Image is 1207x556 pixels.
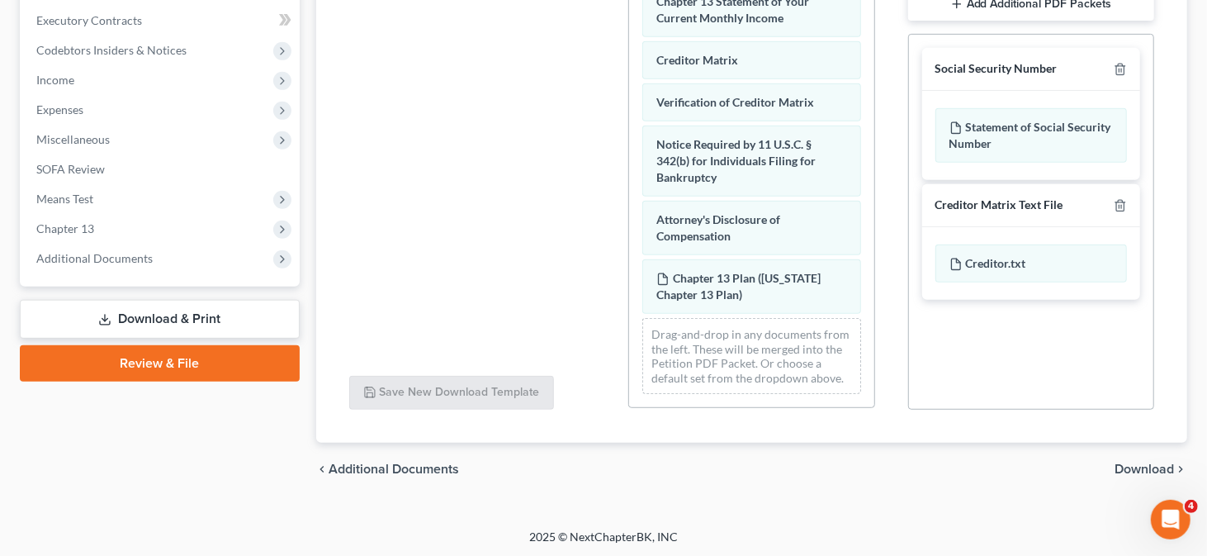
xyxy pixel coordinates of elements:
span: Verification of Creditor Matrix [656,95,814,109]
div: Social Security Number [935,61,1058,77]
i: chevron_left [316,463,329,476]
span: Notice Required by 11 U.S.C. § 342(b) for Individuals Filing for Bankruptcy [656,137,816,184]
span: Chapter 13 Plan ([US_STATE] Chapter 13 Plan) [656,271,821,302]
iframe: Intercom live chat [1151,500,1190,539]
span: Means Test [36,192,93,206]
span: Additional Documents [329,463,460,476]
span: Chapter 13 [36,221,94,235]
div: Drag-and-drop in any documents from the left. These will be merged into the Petition PDF Packet. ... [642,318,861,394]
span: Creditor Matrix [656,53,738,67]
span: Income [36,73,74,87]
span: Executory Contracts [36,13,142,27]
span: 4 [1185,500,1198,513]
span: Download [1115,463,1174,476]
div: Statement of Social Security Number [935,108,1128,163]
span: Attorney's Disclosure of Compensation [656,212,780,243]
a: Executory Contracts [23,6,300,36]
span: SOFA Review [36,162,105,176]
span: Additional Documents [36,251,153,265]
a: chevron_left Additional Documents [316,463,460,476]
a: SOFA Review [23,154,300,184]
span: Codebtors Insiders & Notices [36,43,187,57]
div: Creditor.txt [935,245,1128,283]
button: Download chevron_right [1115,463,1187,476]
button: Save New Download Template [349,376,554,411]
span: Miscellaneous [36,132,110,146]
a: Review & File [20,345,300,382]
span: Expenses [36,102,83,116]
i: chevron_right [1174,463,1187,476]
a: Download & Print [20,300,300,339]
div: Creditor Matrix Text File [935,197,1063,213]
